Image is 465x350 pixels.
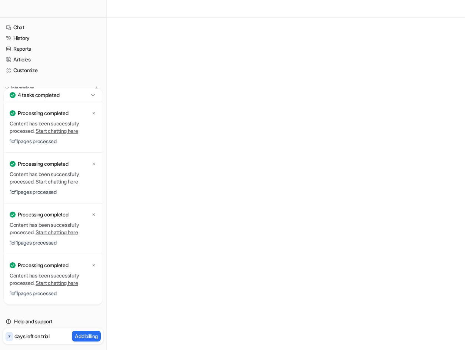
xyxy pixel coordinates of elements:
p: days left on trial [14,332,50,340]
a: Start chatting here [36,178,78,185]
a: Chat [3,22,103,33]
a: Reports [3,44,103,54]
p: 4 tasks completed [18,91,59,99]
p: Content has been successfully processed. [10,272,97,287]
p: Add billing [75,332,98,340]
p: Processing completed [18,110,68,117]
a: Start chatting here [36,229,78,235]
p: 1 of 1 pages processed [10,138,97,145]
a: Customize [3,65,103,75]
button: Integrations [3,84,36,92]
p: 7 [8,333,10,340]
a: Articles [3,54,103,65]
a: Start chatting here [36,128,78,134]
p: Content has been successfully processed. [10,171,97,185]
p: Processing completed [18,211,68,218]
p: Processing completed [18,262,68,269]
a: Help and support [3,316,103,327]
img: menu_add.svg [94,85,99,91]
a: History [3,33,103,43]
p: Integrations [11,85,34,91]
p: 1 of 1 pages processed [10,188,97,196]
button: Add billing [72,331,101,341]
p: 1 of 1 pages processed [10,290,97,297]
p: Processing completed [18,160,68,168]
p: Content has been successfully processed. [10,120,97,135]
a: Start chatting here [36,280,78,286]
p: Content has been successfully processed. [10,221,97,236]
img: expand menu [4,85,10,91]
p: 1 of 1 pages processed [10,239,97,246]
